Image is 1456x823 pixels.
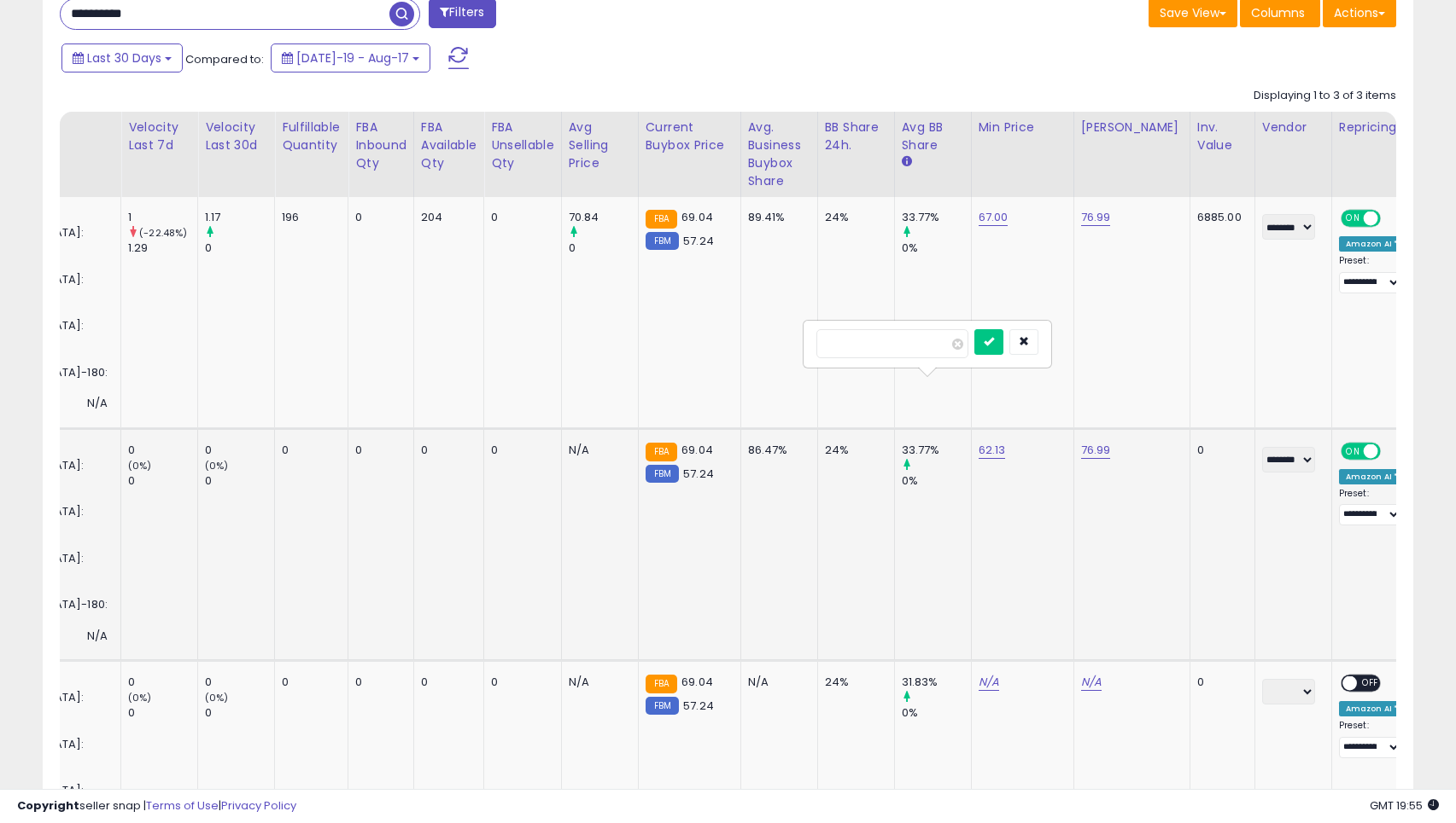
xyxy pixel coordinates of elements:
div: 0% [902,705,971,721]
a: 76.99 [1081,442,1111,459]
div: 196 [282,210,335,225]
div: 0 [491,443,548,458]
small: FBA [646,210,677,229]
div: 24% [825,675,881,690]
div: seller snap | | [17,798,296,814]
div: 0 [421,675,471,690]
span: OFF [1378,443,1406,458]
div: 33.77% [902,210,971,225]
strong: Copyright [17,797,79,814]
div: 204 [421,210,471,225]
div: 0% [902,473,971,489]
div: 0 [205,675,274,690]
span: Columns [1251,4,1305,21]
div: 0 [355,210,401,225]
div: 0 [128,443,197,458]
div: Avg. Business Buybox Share [748,119,810,190]
div: 70.84 [569,210,638,225]
div: Preset: [1339,488,1406,526]
div: 33.77% [902,443,971,458]
span: 2025-09-17 19:55 GMT [1370,797,1439,814]
small: FBM [646,232,679,250]
span: ON [1342,212,1364,226]
div: 1 [128,210,197,225]
div: Preset: [1339,720,1406,758]
button: [DATE]-19 - Aug-17 [271,43,430,72]
div: 0 [355,675,401,690]
div: 0 [128,473,197,489]
div: 0 [569,241,638,256]
div: N/A [569,675,625,690]
div: Preset: [1339,255,1406,293]
div: 0 [1197,443,1242,458]
a: 67.00 [979,209,1009,226]
span: N/A [87,396,108,411]
div: Amazon AI * [1339,236,1406,252]
div: 0 [205,473,274,489]
span: Last 30 Days [87,49,161,67]
div: [PERSON_NAME] [1081,119,1183,136]
a: N/A [979,674,999,691]
small: FBM [646,465,679,483]
div: Current Buybox Price [646,119,734,154]
div: Vendor [1262,119,1324,136]
div: 0 [282,443,335,458]
span: 69.04 [681,209,713,225]
span: N/A [87,629,108,644]
div: 0 [205,241,274,256]
div: Fulfillable Quantity [282,119,341,154]
small: FBM [646,697,679,715]
small: (0%) [128,459,152,472]
span: [DATE]-19 - Aug-17 [296,49,409,67]
div: 1.17 [205,210,274,225]
div: 0 [205,443,274,458]
small: (0%) [205,691,229,704]
span: 69.04 [681,442,713,458]
span: 57.24 [683,233,714,249]
small: (-22.48%) [139,226,187,240]
span: 57.24 [683,466,714,482]
div: 0% [902,241,971,256]
span: ON [1342,443,1364,458]
div: 0 [1197,675,1242,690]
div: FBA inbound Qty [355,119,406,172]
span: OFF [1357,676,1384,691]
div: 24% [825,443,881,458]
button: Last 30 Days [61,43,183,72]
small: (0%) [205,459,229,472]
small: Avg BB Share. [902,154,912,170]
div: Velocity Last 30d [205,119,267,154]
div: FBA Unsellable Qty [491,119,554,172]
div: Amazon AI * [1339,701,1406,716]
a: N/A [1081,674,1102,691]
th: CSV column name: cust_attr_1_Vendor [1254,112,1331,197]
span: 57.24 [683,698,714,714]
div: 0 [491,210,548,225]
div: BB Share 24h. [825,119,887,154]
div: Displaying 1 to 3 of 3 items [1254,88,1396,104]
div: 0 [128,675,197,690]
div: 0 [282,675,335,690]
div: 89.41% [748,210,804,225]
div: Avg Selling Price [569,119,631,172]
div: 0 [355,443,401,458]
div: Inv. value [1197,119,1248,154]
div: 0 [421,443,471,458]
a: Terms of Use [146,797,219,814]
div: N/A [569,443,625,458]
div: 0 [205,705,274,721]
a: Privacy Policy [221,797,296,814]
small: FBA [646,443,677,461]
a: 62.13 [979,442,1006,459]
div: Amazon AI * [1339,469,1406,484]
div: Min Price [979,119,1067,136]
div: 0 [128,705,197,721]
div: N/A [748,675,804,690]
span: Compared to: [185,51,264,67]
small: (0%) [128,691,152,704]
div: 31.83% [902,675,971,690]
small: FBA [646,675,677,693]
span: 69.04 [681,674,713,690]
div: Repricing [1339,119,1412,136]
div: Avg BB Share [902,119,964,154]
